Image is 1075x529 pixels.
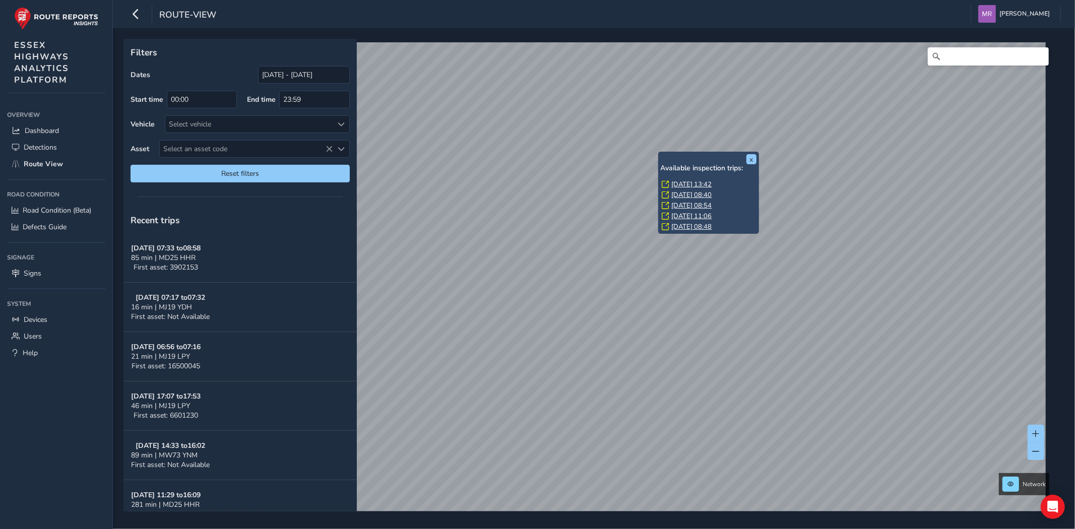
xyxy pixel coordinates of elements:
strong: [DATE] 06:56 to 07:16 [131,342,201,352]
p: Filters [131,46,350,59]
button: x [746,154,756,164]
a: [DATE] 08:40 [672,190,712,200]
strong: [DATE] 07:17 to 07:32 [136,293,205,302]
span: First asset: Not Available [131,460,210,470]
span: 89 min | MW73 YNM [131,450,198,460]
a: Devices [7,311,105,328]
img: rr logo [14,7,98,30]
span: 21 min | MJ19 LPY [131,352,190,361]
input: Search [928,47,1049,65]
a: Help [7,345,105,361]
button: Reset filters [131,165,350,182]
button: [PERSON_NAME] [978,5,1053,23]
strong: [DATE] 17:07 to 17:53 [131,391,201,401]
button: [DATE] 07:33 to08:5885 min | MD25 HHRFirst asset: 3902153 [123,233,357,283]
span: 281 min | MD25 HHR [131,500,200,509]
span: 85 min | MD25 HHR [131,253,196,262]
span: Help [23,348,38,358]
span: Detections [24,143,57,152]
div: Open Intercom Messenger [1041,495,1065,519]
label: Start time [131,95,163,104]
label: Vehicle [131,119,155,129]
a: [DATE] 08:54 [672,201,712,210]
div: System [7,296,105,311]
div: Road Condition [7,187,105,202]
label: Asset [131,144,149,154]
span: Reset filters [138,169,342,178]
span: First asset: 6601230 [134,411,198,420]
strong: [DATE] 14:33 to 16:02 [136,441,205,450]
label: End time [247,95,276,104]
span: 46 min | MJ19 LPY [131,401,190,411]
span: First asset: 4200141 [134,509,198,519]
span: Defects Guide [23,222,67,232]
a: Detections [7,139,105,156]
a: Users [7,328,105,345]
a: Route View [7,156,105,172]
span: First asset: Not Available [131,312,210,321]
button: [DATE] 17:07 to17:5346 min | MJ19 LPYFirst asset: 6601230 [123,381,357,431]
span: Devices [24,315,47,324]
span: Network [1023,480,1046,488]
span: Route View [24,159,63,169]
h6: Available inspection trips: [661,164,756,173]
span: First asset: 16500045 [132,361,200,371]
label: Dates [131,70,150,80]
button: [DATE] 14:33 to16:0289 min | MW73 YNMFirst asset: Not Available [123,431,357,480]
a: [DATE] 13:42 [672,180,712,189]
span: Recent trips [131,214,180,226]
a: [DATE] 11:06 [672,212,712,221]
div: Select vehicle [165,116,333,133]
a: [DATE] 08:48 [672,222,712,231]
strong: [DATE] 07:33 to 08:58 [131,243,201,253]
a: Road Condition (Beta) [7,202,105,219]
span: Signs [24,269,41,278]
span: Road Condition (Beta) [23,206,91,215]
span: ESSEX HIGHWAYS ANALYTICS PLATFORM [14,39,69,86]
span: Users [24,332,42,341]
span: 16 min | MJ19 YDH [131,302,192,312]
a: Dashboard [7,122,105,139]
button: [DATE] 07:17 to07:3216 min | MJ19 YDHFirst asset: Not Available [123,283,357,332]
button: [DATE] 06:56 to07:1621 min | MJ19 LPYFirst asset: 16500045 [123,332,357,381]
img: diamond-layout [978,5,996,23]
a: Defects Guide [7,219,105,235]
strong: [DATE] 11:29 to 16:09 [131,490,201,500]
div: Signage [7,250,105,265]
div: Select an asset code [333,141,349,157]
span: [PERSON_NAME] [999,5,1050,23]
div: Overview [7,107,105,122]
a: Signs [7,265,105,282]
span: route-view [159,9,216,23]
span: First asset: 3902153 [134,262,198,272]
span: Dashboard [25,126,59,136]
canvas: Map [127,42,1046,523]
span: Select an asset code [160,141,333,157]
